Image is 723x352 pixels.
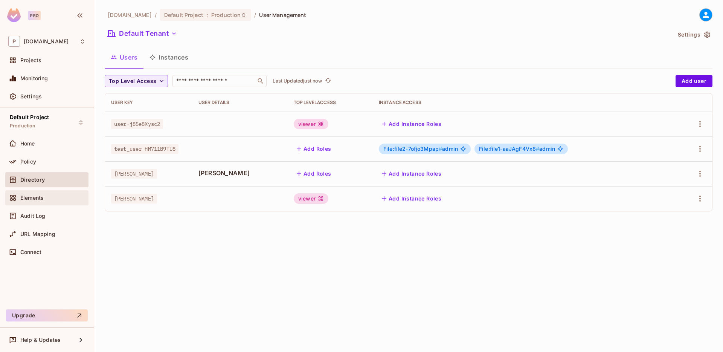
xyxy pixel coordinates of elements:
span: Help & Updates [20,337,61,343]
span: File:file1-aaJAgF4Vx8 [479,145,539,152]
div: Top Level Access [294,99,367,106]
button: Add Instance Roles [379,168,444,180]
span: Default Project [10,114,49,120]
span: File:file2-7ofjo3Mpap [383,145,442,152]
span: Directory [20,177,45,183]
span: the active workspace [108,11,152,18]
img: SReyMgAAAABJRU5ErkJggg== [7,8,21,22]
span: Workspace: permit.io [24,38,69,44]
button: Add Roles [294,168,334,180]
div: Pro [28,11,41,20]
span: User Management [259,11,306,18]
span: Elements [20,195,44,201]
span: refresh [325,77,331,85]
li: / [254,11,256,18]
span: Monitoring [20,75,48,81]
span: [PERSON_NAME] [111,169,157,179]
span: Default Project [164,11,203,18]
span: admin [383,146,458,152]
span: Connect [20,249,41,255]
button: Add Roles [294,143,334,155]
button: Instances [143,48,194,67]
span: Home [20,141,35,147]
span: Settings [20,93,42,99]
div: Instance Access [379,99,670,106]
button: Add Instance Roles [379,193,444,205]
span: [PERSON_NAME] [111,194,157,204]
span: test_user-HM711B9TU8 [111,144,178,154]
span: P [8,36,20,47]
div: User Key [111,99,186,106]
button: refresh [323,77,333,86]
button: Add Instance Roles [379,118,444,130]
button: Settings [675,29,712,41]
li: / [155,11,157,18]
div: viewer [294,193,328,204]
span: Click to refresh data [322,77,333,86]
span: user-j85e8Xysc2 [111,119,163,129]
div: viewer [294,119,328,129]
span: Production [211,11,241,18]
span: [PERSON_NAME] [198,169,282,177]
button: Upgrade [6,309,88,321]
p: Last Updated just now [273,78,322,84]
span: Audit Log [20,213,45,219]
span: admin [479,146,555,152]
button: Users [105,48,143,67]
button: Add user [676,75,712,87]
span: # [439,145,442,152]
button: Top Level Access [105,75,168,87]
span: Policy [20,159,36,165]
span: # [536,145,539,152]
span: Production [10,123,36,129]
span: Top Level Access [109,77,156,86]
button: Default Tenant [105,28,180,40]
span: : [206,12,209,18]
span: URL Mapping [20,231,55,237]
div: User Details [198,99,282,106]
span: Projects [20,57,41,63]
